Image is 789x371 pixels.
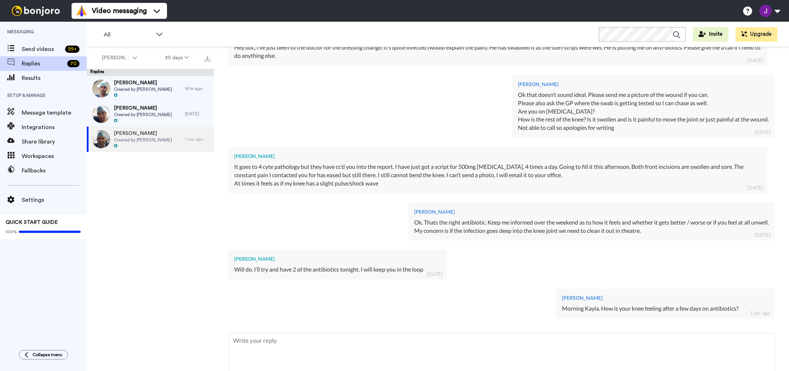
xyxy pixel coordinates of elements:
span: Integrations [22,123,87,132]
span: Replies [22,59,64,68]
img: 3e6a7332-9707-4da6-8427-32558be0c718-thumb.jpg [92,80,110,98]
span: QUICK START GUIDE [6,220,58,225]
button: Upgrade [736,27,777,42]
div: [DATE] [185,111,210,117]
img: export.svg [205,56,210,61]
button: 30 days [151,51,203,64]
span: [PERSON_NAME] [114,79,172,86]
span: Created by [PERSON_NAME] [114,86,172,92]
span: Share library [22,137,87,146]
div: [DATE] [426,270,442,278]
div: 1 sec ago [750,310,770,317]
div: At times it feels as if my knee has a slight pulse/shock wave [234,179,762,188]
div: [PERSON_NAME] [234,255,441,263]
div: Morning Kayla. How is your knee feeling after a few days on antibiotics? [562,304,769,313]
div: 99 + [65,46,80,53]
span: Video messaging [92,6,147,16]
div: [DATE] [754,129,770,136]
div: [PERSON_NAME] [562,294,769,302]
img: bj-logo-header-white.svg [9,6,63,16]
button: Export all results that match these filters now. [202,52,213,63]
div: Ok that doesn’t sound ideal. Please send me a picture of the wound if you can. Please also ask th... [518,91,769,132]
span: Send videos [22,45,62,54]
div: Ok. Thats the right antibiotic. Keep me informed over the weekend as to how it feels and whether ... [414,218,769,235]
img: 0a846b0f-3478-4ba7-8463-113d0711c719-thumb.jpg [92,105,110,123]
a: [PERSON_NAME]Created by [PERSON_NAME]1 sec ago [87,127,214,152]
img: 8d4f41b4-45a2-4ae0-871b-21b5a1819e42-thumb.jpg [92,130,110,148]
div: [PERSON_NAME] [234,153,762,160]
div: Replies [87,69,214,76]
div: [DATE] [747,184,763,191]
div: 15 hr ago [185,86,210,91]
span: Results [22,74,87,82]
div: Hey doc, I’ve just been to the doctor for the dressing change. It’s quite infected (would explain... [234,43,762,60]
span: Collapse menu [33,352,62,358]
div: 1 sec ago [185,136,210,142]
span: [PERSON_NAME] [114,105,172,112]
span: Created by [PERSON_NAME] [114,137,172,143]
div: 70 [67,60,80,67]
div: [PERSON_NAME] [518,81,769,88]
img: vm-color.svg [76,5,87,17]
div: It goes to 4 cyte pathology but they have cc’d you into the report. I have just got a script for ... [234,163,762,179]
div: [PERSON_NAME] [414,208,769,216]
button: Collapse menu [19,350,68,359]
a: [PERSON_NAME]Created by [PERSON_NAME]15 hr ago [87,76,214,101]
button: [PERSON_NAME] [88,51,151,64]
div: [DATE] [747,57,763,64]
span: Workspaces [22,152,87,161]
span: Fallbacks [22,166,87,175]
div: Will do. I’ll try and have 2 of the antibiotics tonight. I will keep you in the loop [234,265,441,274]
span: Created by [PERSON_NAME] [114,112,172,118]
div: [DATE] [754,231,770,239]
span: [PERSON_NAME] [114,130,172,137]
span: Settings [22,196,87,204]
span: 100% [6,229,17,235]
span: Message template [22,108,87,117]
span: [PERSON_NAME] [102,54,131,61]
button: Invite [693,27,728,42]
span: All [104,30,152,39]
a: [PERSON_NAME]Created by [PERSON_NAME][DATE] [87,101,214,127]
